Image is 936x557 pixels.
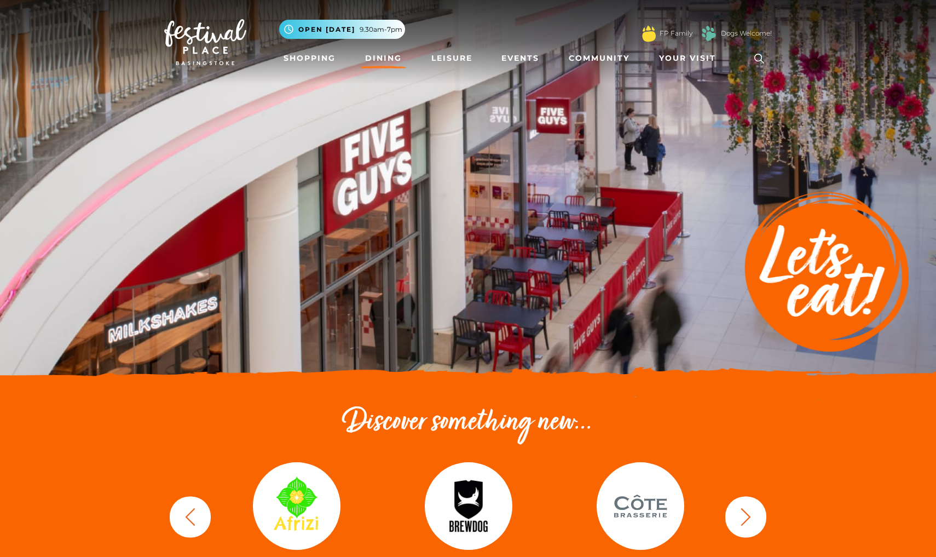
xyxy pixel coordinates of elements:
span: Open [DATE] [298,25,355,35]
span: Your Visit [659,53,716,64]
a: Shopping [279,48,340,68]
button: Open [DATE] 9.30am-7pm [279,20,405,39]
a: Events [497,48,544,68]
a: Your Visit [655,48,726,68]
img: Festival Place Logo [164,19,246,65]
h2: Discover something new... [164,405,772,440]
a: Leisure [427,48,477,68]
a: Dogs Welcome! [721,28,772,38]
a: Dining [361,48,406,68]
a: Community [564,48,634,68]
span: 9.30am-7pm [360,25,402,35]
a: FP Family [660,28,692,38]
